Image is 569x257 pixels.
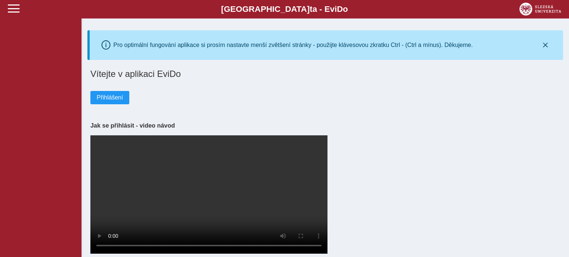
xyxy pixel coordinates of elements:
span: Přihlášení [97,94,123,101]
b: [GEOGRAPHIC_DATA] a - Evi [22,4,547,14]
video: Your browser does not support the video tag. [90,135,327,254]
img: logo_web_su.png [519,3,561,16]
span: t [310,4,312,14]
div: Pro optimální fungování aplikace si prosím nastavte menší zvětšení stránky - použijte klávesovou ... [113,42,473,48]
h3: Jak se přihlásit - video návod [90,122,560,129]
span: o [343,4,348,14]
button: Přihlášení [90,91,129,104]
h1: Vítejte v aplikaci EviDo [90,69,560,79]
span: D [337,4,343,14]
